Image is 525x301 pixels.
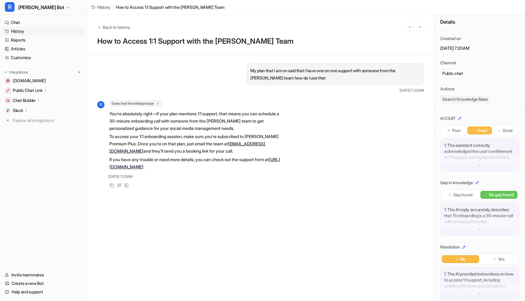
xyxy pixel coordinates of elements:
[440,60,456,66] p: Channel
[13,78,46,84] span: [DOMAIN_NAME]
[440,86,455,92] p: Actions
[13,87,43,93] p: Public Chat Link
[453,192,472,198] p: Gap found
[109,157,280,169] a: [URL][DOMAIN_NAME]
[6,109,10,112] img: Slack
[440,96,490,103] span: Search Knowledge Base
[109,100,162,107] span: Searched knowledge base
[440,36,461,42] p: Created on
[109,110,287,132] p: You’re absolutely right—if your plan mentions 1:1 support, that means you can schedule a 30-minut...
[440,180,473,186] p: Gap in knowledge
[442,70,463,76] p: Public chat
[97,37,424,46] h1: How to Access 1:1 Support with the [PERSON_NAME] Team
[6,79,10,83] img: getrella.com
[416,23,424,31] button: Go to next session
[2,27,85,36] a: History
[444,142,515,161] p: 1. The assistant correctly acknowledged the user's entitlement to 1:1 support and explained that ...
[97,4,111,10] span: History
[2,288,85,296] a: Help and support
[109,156,287,171] p: If you have any trouble or need more details, you can check out the support form at .
[2,36,85,44] a: Reports
[250,67,420,82] p: My plan that I am on said that I have one on one support with someone from the [PERSON_NAME] team...
[460,256,465,262] p: No
[6,99,10,102] img: Chat Bubble
[418,24,422,30] img: Next session
[13,97,36,103] p: Chat Bubble
[13,107,23,113] p: Slack
[434,15,525,29] div: Details
[13,116,82,125] span: Explore all integrations
[108,174,133,179] span: [DATE] 7:20AM
[109,133,287,155] p: To access your 1:1 onboarding session, make sure you’re subscribed to [PERSON_NAME] Premium Plus....
[2,76,85,85] a: getrella.com[DOMAIN_NAME]
[400,88,424,93] span: [DATE] 7:20AM
[9,70,28,75] p: Integrations
[5,2,15,12] span: R
[18,3,64,12] span: [PERSON_NAME] Bot
[2,69,30,75] button: Integrations
[2,53,85,62] a: Customize
[2,271,85,279] a: Invite teammates
[116,4,225,10] span: How to Access 1:1 Support with the [PERSON_NAME] Team
[489,192,514,198] p: No gap found
[440,115,456,121] p: AI CSAT
[97,101,105,108] span: R
[478,227,482,232] img: down-arrow
[2,279,85,288] a: Create a new Bot
[2,45,85,53] a: Articles
[444,207,515,225] p: 1. The AI reply accurately describes that 1:1 onboarding is a 30-minute call with someone from th...
[440,244,460,250] p: Resolution
[452,127,461,134] p: Poor
[4,70,8,74] img: expand menu
[498,256,505,262] p: Yes
[103,24,130,30] span: Back to history
[5,117,11,123] img: explore all integrations
[406,23,414,31] button: Go to previous session
[477,127,487,134] p: Good
[97,24,130,30] button: Back to history
[408,24,412,30] img: Previous session
[6,89,10,92] img: Public Chat Link
[77,70,81,74] img: menu_add.svg
[2,18,85,27] a: Chat
[478,163,482,167] img: down-arrow
[478,292,482,296] img: down-arrow
[91,4,111,10] a: History
[503,127,513,134] p: Great
[2,116,85,125] a: Explore all integrations
[444,271,515,289] p: 1. The AI provided instructions on how to access 1:1 support, including emailing the team and pro...
[112,4,114,10] span: /
[440,45,519,51] p: [DATE] 7:20AM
